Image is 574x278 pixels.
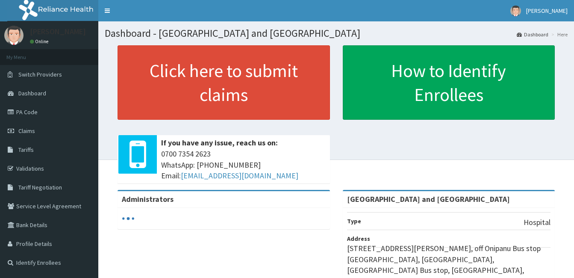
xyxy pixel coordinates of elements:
[122,194,174,204] b: Administrators
[347,194,510,204] strong: [GEOGRAPHIC_DATA] and [GEOGRAPHIC_DATA]
[347,217,361,225] b: Type
[510,6,521,16] img: User Image
[4,26,24,45] img: User Image
[526,7,568,15] span: [PERSON_NAME]
[549,31,568,38] li: Here
[118,45,330,120] a: Click here to submit claims
[161,148,326,181] span: 0700 7354 2623 WhatsApp: [PHONE_NUMBER] Email:
[18,71,62,78] span: Switch Providers
[343,45,555,120] a: How to Identify Enrollees
[122,212,135,225] svg: audio-loading
[524,217,550,228] p: Hospital
[30,28,86,35] p: [PERSON_NAME]
[181,171,298,180] a: [EMAIL_ADDRESS][DOMAIN_NAME]
[18,183,62,191] span: Tariff Negotiation
[161,138,278,148] b: If you have any issue, reach us on:
[105,28,568,39] h1: Dashboard - [GEOGRAPHIC_DATA] and [GEOGRAPHIC_DATA]
[18,127,35,135] span: Claims
[18,89,46,97] span: Dashboard
[30,38,50,44] a: Online
[347,235,370,243] b: Address
[517,31,548,38] a: Dashboard
[18,146,34,154] span: Tariffs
